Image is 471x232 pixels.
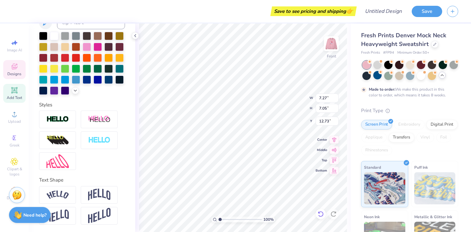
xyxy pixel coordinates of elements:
[426,120,458,129] div: Digital Print
[361,146,392,155] div: Rhinestones
[88,115,111,123] img: Shadow
[88,208,111,224] img: Rise
[272,6,355,16] div: Save to see pricing and shipping
[316,168,327,173] span: Bottom
[10,143,20,148] span: Greek
[39,101,125,109] div: Styles
[23,212,46,218] strong: Need help?
[46,116,69,123] img: Stroke
[383,50,394,56] span: # FP94
[46,154,69,168] img: Free Distort
[414,172,456,204] img: Puff Ink
[263,217,274,222] span: 100 %
[416,133,434,142] div: Vinyl
[39,176,125,184] div: Text Shape
[397,50,429,56] span: Minimum Order: 50 +
[316,158,327,163] span: Top
[346,7,353,15] span: 👉
[316,138,327,142] span: Center
[394,120,425,129] div: Embroidery
[414,213,452,220] span: Metallic & Glitter Ink
[7,71,21,76] span: Designs
[88,189,111,201] img: Arch
[360,5,407,18] input: Untitled Design
[327,53,336,59] div: Front
[8,119,21,124] span: Upload
[364,164,381,171] span: Standard
[361,120,392,129] div: Screen Print
[7,48,22,53] span: Image AI
[369,86,448,98] div: We make this product in this color to order, which means it takes 8 weeks.
[316,148,327,152] span: Middle
[364,213,380,220] span: Neon Ink
[436,133,451,142] div: Foil
[88,137,111,144] img: Negative Space
[361,50,380,56] span: Fresh Prints
[7,95,22,100] span: Add Text
[46,191,69,199] img: Arc
[7,195,22,201] span: Decorate
[361,107,458,114] div: Print Type
[414,164,428,171] span: Puff Ink
[46,135,69,146] img: 3d Illusion
[3,166,26,177] span: Clipart & logos
[364,172,405,204] img: Standard
[325,37,338,50] img: Front
[412,6,442,17] button: Save
[389,133,414,142] div: Transfers
[361,31,446,48] span: Fresh Prints Denver Mock Neck Heavyweight Sweatshirt
[361,133,387,142] div: Applique
[46,210,69,222] img: Flag
[369,87,395,92] strong: Made to order:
